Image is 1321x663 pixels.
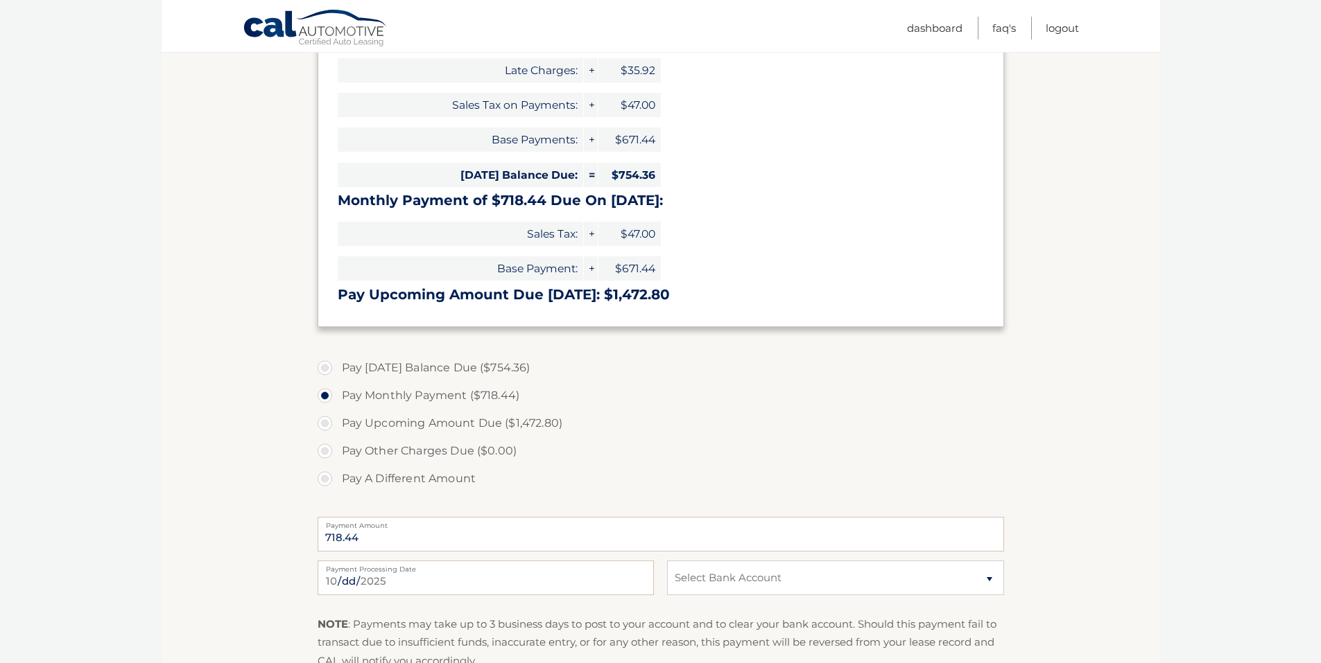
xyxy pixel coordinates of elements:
[318,437,1004,465] label: Pay Other Charges Due ($0.00)
[584,93,598,117] span: +
[318,560,654,595] input: Payment Date
[598,256,661,281] span: $671.44
[338,127,583,152] span: Base Payments:
[598,163,661,187] span: $754.36
[584,256,598,281] span: +
[318,517,1004,551] input: Payment Amount
[338,256,583,281] span: Base Payment:
[584,58,598,82] span: +
[992,17,1016,39] a: FAQ's
[598,93,661,117] span: $47.00
[318,517,1004,528] label: Payment Amount
[584,163,598,187] span: =
[338,58,583,82] span: Late Charges:
[318,560,654,572] label: Payment Processing Date
[318,382,1004,409] label: Pay Monthly Payment ($718.44)
[243,9,388,49] a: Cal Automotive
[338,93,583,117] span: Sales Tax on Payments:
[338,163,583,187] span: [DATE] Balance Due:
[318,354,1004,382] label: Pay [DATE] Balance Due ($754.36)
[338,222,583,246] span: Sales Tax:
[338,192,984,209] h3: Monthly Payment of $718.44 Due On [DATE]:
[584,127,598,152] span: +
[907,17,962,39] a: Dashboard
[318,617,348,630] strong: NOTE
[1046,17,1079,39] a: Logout
[598,222,661,246] span: $47.00
[598,58,661,82] span: $35.92
[318,465,1004,493] label: Pay A Different Amount
[598,127,661,152] span: $671.44
[338,286,984,303] h3: Pay Upcoming Amount Due [DATE]: $1,472.80
[584,222,598,246] span: +
[318,409,1004,437] label: Pay Upcoming Amount Due ($1,472.80)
